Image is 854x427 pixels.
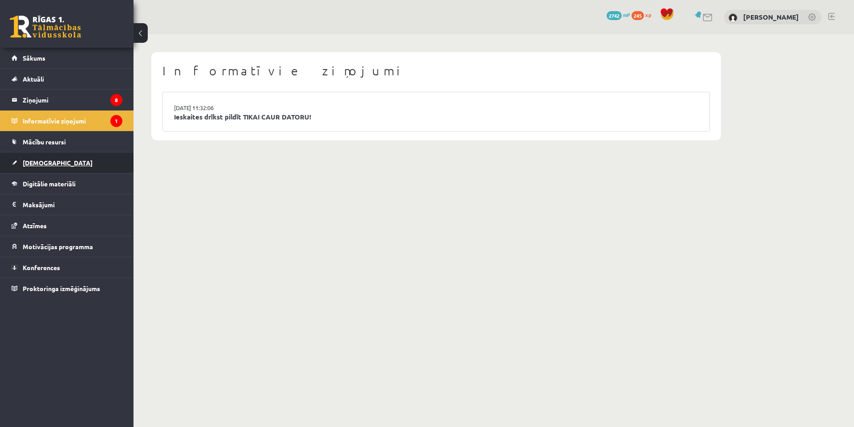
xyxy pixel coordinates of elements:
span: xp [645,11,651,18]
span: Aktuāli [23,75,44,83]
a: Motivācijas programma [12,236,122,257]
span: Mācību resursi [23,138,66,146]
span: [DEMOGRAPHIC_DATA] [23,159,93,167]
h1: Informatīvie ziņojumi [162,63,710,78]
img: Kristaps Borisovs [729,13,737,22]
span: 245 [631,11,644,20]
legend: Informatīvie ziņojumi [23,111,122,131]
i: 8 [110,94,122,106]
a: Mācību resursi [12,131,122,152]
a: Ziņojumi8 [12,90,122,110]
a: Rīgas 1. Tālmācības vidusskola [10,16,81,38]
a: Sākums [12,48,122,68]
span: Konferences [23,263,60,271]
a: Atzīmes [12,215,122,236]
a: [DEMOGRAPHIC_DATA] [12,152,122,173]
i: 1 [110,115,122,127]
a: Konferences [12,257,122,278]
a: Ieskaites drīkst pildīt TIKAI CAUR DATORU! [174,112,698,122]
span: Digitālie materiāli [23,180,76,188]
legend: Ziņojumi [23,90,122,110]
a: [DATE] 11:32:06 [174,103,241,112]
legend: Maksājumi [23,194,122,215]
a: 2742 mP [607,11,630,18]
a: Informatīvie ziņojumi1 [12,111,122,131]
a: 245 xp [631,11,656,18]
span: Proktoringa izmēģinājums [23,284,100,292]
a: Maksājumi [12,194,122,215]
span: mP [623,11,630,18]
a: Digitālie materiāli [12,173,122,194]
span: Sākums [23,54,45,62]
span: Atzīmes [23,222,47,230]
span: 2742 [607,11,622,20]
a: [PERSON_NAME] [743,12,799,21]
span: Motivācijas programma [23,242,93,250]
a: Proktoringa izmēģinājums [12,278,122,299]
a: Aktuāli [12,69,122,89]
